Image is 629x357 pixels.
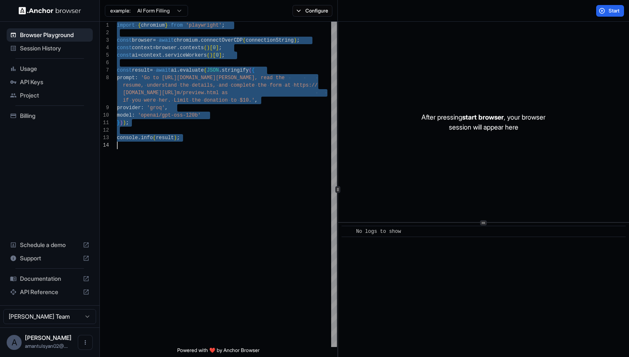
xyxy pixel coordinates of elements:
[100,134,109,142] div: 13
[7,89,93,102] div: Project
[219,45,222,51] span: ;
[117,105,141,111] span: provider
[156,67,171,73] span: await
[7,272,93,285] div: Documentation
[201,37,243,43] span: connectOverCDP
[138,112,201,118] span: 'openai/gpt-oss-120b'
[20,112,89,120] span: Billing
[78,335,93,350] button: Open menu
[198,37,201,43] span: .
[171,67,177,73] span: ai
[141,105,144,111] span: :
[174,135,177,141] span: )
[100,142,109,149] div: 14
[20,31,89,39] span: Browser Playground
[123,82,272,88] span: resume, understand the details, and complete the f
[165,52,207,58] span: serviceWorkers
[7,335,22,350] div: A
[25,343,68,349] span: amantulsyan02@gmail.com
[219,52,222,58] span: ]
[7,238,93,252] div: Schedule a demo
[117,67,132,73] span: const
[100,67,109,74] div: 7
[213,45,215,51] span: 0
[100,127,109,134] div: 12
[177,67,180,73] span: .
[100,44,109,52] div: 4
[177,45,180,51] span: .
[100,104,109,112] div: 9
[138,135,141,141] span: .
[216,52,219,58] span: 0
[7,75,93,89] div: API Keys
[117,135,138,141] span: console
[20,241,79,249] span: Schedule a demo
[159,37,174,43] span: await
[20,65,89,73] span: Usage
[123,120,126,126] span: )
[7,42,93,55] div: Session History
[162,52,165,58] span: .
[267,75,285,81] span: ad the
[110,7,131,14] span: example:
[171,22,183,28] span: from
[20,44,89,52] span: Session History
[138,22,141,28] span: {
[7,285,93,299] div: API Reference
[210,45,213,51] span: [
[204,67,207,73] span: (
[249,67,252,73] span: (
[216,45,219,51] span: ]
[421,112,545,132] p: After pressing , your browser session will appear here
[346,227,350,236] span: ​
[292,5,333,17] button: Configure
[219,67,222,73] span: .
[156,45,177,51] span: browser
[25,334,72,341] span: Aman Tulsyan
[210,52,213,58] span: )
[123,97,255,103] span: if you were her. Limit the donation to $10.'
[117,75,135,81] span: prompt
[120,120,123,126] span: )
[132,112,135,118] span: :
[243,37,246,43] span: (
[165,105,168,111] span: ,
[100,52,109,59] div: 5
[141,52,162,58] span: context
[138,52,141,58] span: =
[356,229,401,235] span: No logs to show
[272,82,317,88] span: orm at https://
[255,97,258,103] span: ,
[153,45,156,51] span: =
[609,7,620,14] span: Start
[100,22,109,29] div: 1
[117,22,135,28] span: import
[177,135,180,141] span: ;
[100,37,109,44] div: 3
[141,135,153,141] span: info
[141,75,267,81] span: 'Go to [URL][DOMAIN_NAME][PERSON_NAME], re
[207,45,210,51] span: )
[596,5,624,17] button: Start
[100,112,109,119] div: 10
[117,52,132,58] span: const
[177,347,260,357] span: Powered with ❤️ by Anchor Browser
[180,45,204,51] span: contexts
[7,109,93,122] div: Billing
[165,22,168,28] span: }
[117,37,132,43] span: const
[123,90,177,96] span: [DOMAIN_NAME][URL]
[222,52,225,58] span: ;
[135,75,138,81] span: :
[19,7,81,15] img: Anchor Logo
[20,275,79,283] span: Documentation
[153,135,156,141] span: (
[156,135,174,141] span: result
[252,67,255,73] span: {
[213,52,215,58] span: [
[117,45,132,51] span: const
[204,45,207,51] span: (
[7,252,93,265] div: Support
[20,78,89,86] span: API Keys
[180,67,204,73] span: evaluate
